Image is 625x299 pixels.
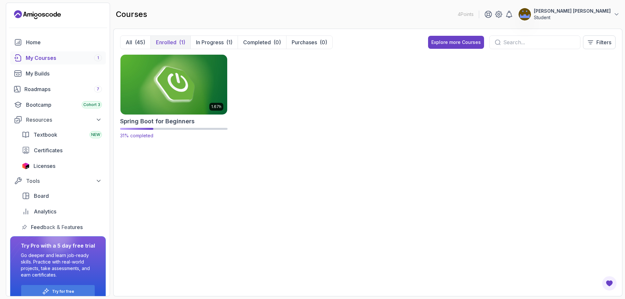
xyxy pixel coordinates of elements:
div: My Builds [26,70,102,77]
div: Tools [26,177,102,185]
img: jetbrains icon [22,163,30,169]
div: (1) [179,38,185,46]
button: Filters [583,35,616,49]
div: Home [26,38,102,46]
div: Roadmaps [24,85,102,93]
a: feedback [18,221,106,234]
p: Enrolled [156,38,176,46]
div: (0) [273,38,281,46]
button: In Progress(1) [190,36,238,49]
div: Explore more Courses [431,39,481,46]
span: 1 [97,55,99,61]
p: [PERSON_NAME] [PERSON_NAME] [534,8,611,14]
p: 1.67h [211,104,221,109]
button: Purchases(0) [286,36,332,49]
span: 31% completed [120,133,153,138]
button: user profile image[PERSON_NAME] [PERSON_NAME]Student [518,8,620,21]
a: bootcamp [10,98,106,111]
button: Try for free [21,285,95,298]
a: certificates [18,144,106,157]
p: Filters [596,38,611,46]
a: Try for free [52,289,74,294]
button: Resources [10,114,106,126]
button: Enrolled(1) [150,36,190,49]
span: NEW [91,132,100,137]
p: Completed [243,38,271,46]
span: Licenses [34,162,55,170]
span: Analytics [34,208,56,215]
a: Landing page [14,9,61,20]
h2: courses [116,9,147,20]
button: Explore more Courses [428,36,484,49]
p: Go deeper and learn job-ready skills. Practice with real-world projects, take assessments, and ea... [21,252,95,278]
p: Purchases [292,38,317,46]
a: roadmaps [10,83,106,96]
input: Search... [503,38,575,46]
a: board [18,189,106,202]
a: licenses [18,159,106,172]
div: Resources [26,116,102,124]
div: My Courses [26,54,102,62]
img: user profile image [519,8,531,20]
p: All [126,38,132,46]
a: textbook [18,128,106,141]
h2: Spring Boot for Beginners [120,117,195,126]
p: 4 Points [458,11,474,18]
button: Open Feedback Button [602,276,617,291]
span: 7 [97,87,99,92]
p: In Progress [196,38,224,46]
a: analytics [18,205,106,218]
a: builds [10,67,106,80]
button: Tools [10,175,106,187]
button: All(45) [120,36,150,49]
img: Spring Boot for Beginners card [118,53,230,116]
span: Board [34,192,49,200]
a: courses [10,51,106,64]
span: Textbook [34,131,57,139]
a: home [10,36,106,49]
div: (45) [135,38,145,46]
p: Student [534,14,611,21]
div: Bootcamp [26,101,102,109]
span: Feedback & Features [31,223,83,231]
button: Completed(0) [238,36,286,49]
div: (0) [320,38,327,46]
span: Cohort 3 [83,102,100,107]
div: (1) [226,38,232,46]
span: Certificates [34,146,62,154]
